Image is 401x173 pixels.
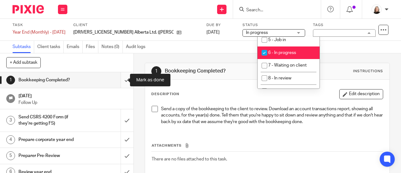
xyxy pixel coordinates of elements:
[151,92,179,97] p: Description
[353,69,383,74] div: Instructions
[13,29,65,35] div: Year End (Monthly) - [DATE]
[242,23,305,28] label: Status
[18,91,127,99] h1: [DATE]
[37,41,64,53] a: Client tasks
[13,29,65,35] div: Year End (Monthly) - July 2025
[6,116,15,125] div: 3
[73,23,199,28] label: Client
[268,51,296,55] span: 6 - In progress
[73,29,174,35] p: [DRIVERS_LICENSE_NUMBER] Alberta Ltd. ([PERSON_NAME])
[206,23,235,28] label: Due by
[161,106,383,125] p: Send a copy of the bookkeeping to the client to review. Download an account transactions report, ...
[268,63,307,68] span: 7 - Waiting on client
[18,112,82,128] h1: Send CSRS 4200 Form (if they're getting FS)
[268,38,286,42] span: 5 - Job in
[372,4,382,14] img: Screenshot%202023-11-02%20134555.png
[268,76,291,80] span: 8 - In review
[18,75,82,85] h1: Bookkeeping Completed?
[86,41,98,53] a: Files
[67,41,83,53] a: Emails
[152,144,182,147] span: Attachments
[102,41,123,53] a: Notes (0)
[18,100,127,106] p: Follow Up
[18,135,82,144] h1: Prepare corporate year end
[165,68,281,74] h1: Bookkeeping Completed?
[13,23,65,28] label: Task
[206,30,220,35] span: [DATE]
[13,41,34,53] a: Subtasks
[246,8,302,13] input: Search
[152,157,227,161] span: There are no files attached to this task.
[6,135,15,144] div: 4
[6,76,15,84] div: 1
[18,151,82,160] h1: Preparer Pre-Review
[6,57,41,68] button: + Add subtask
[339,89,383,99] button: Edit description
[126,41,148,53] a: Audit logs
[151,66,161,76] div: 1
[13,5,44,14] img: Pixie
[6,151,15,160] div: 5
[246,30,268,35] span: In progress
[313,23,376,28] label: Tags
